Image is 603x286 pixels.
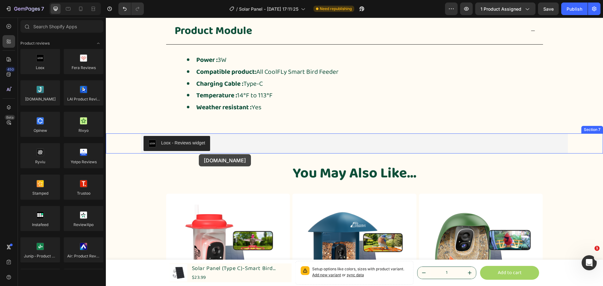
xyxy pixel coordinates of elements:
[561,3,588,15] button: Publish
[538,3,559,15] button: Save
[20,40,50,46] span: Product reviews
[481,6,521,12] span: 1 product assigned
[41,5,44,13] p: 7
[20,20,103,33] input: Search Shopify Apps
[567,6,582,12] div: Publish
[118,3,144,15] div: Undo/Redo
[236,6,238,12] span: /
[106,18,603,286] iframe: Design area
[6,67,15,72] div: 450
[320,6,352,12] span: Need republishing
[582,255,597,270] iframe: Intercom live chat
[543,6,554,12] span: Save
[3,3,47,15] button: 7
[93,38,103,48] span: Toggle open
[5,115,15,120] div: Beta
[239,6,298,12] span: Solar Panel - [DATE] 17:11:25
[475,3,535,15] button: 1 product assigned
[595,246,600,251] span: 1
